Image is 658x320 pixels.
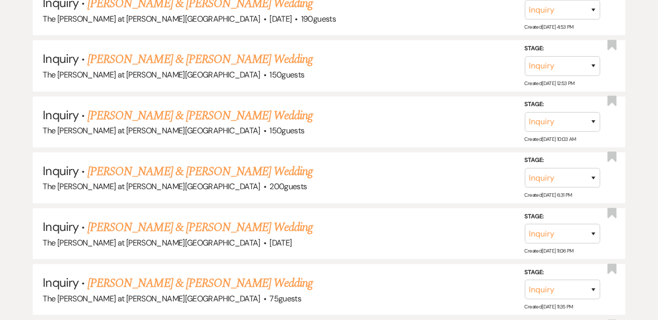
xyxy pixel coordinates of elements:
[87,163,313,181] a: [PERSON_NAME] & [PERSON_NAME] Wedding
[269,125,304,136] span: 150 guests
[269,14,292,24] span: [DATE]
[269,181,307,192] span: 200 guests
[525,99,600,110] label: Stage:
[525,155,600,166] label: Stage:
[269,69,304,80] span: 150 guests
[269,293,301,304] span: 75 guests
[525,211,600,222] label: Stage:
[43,275,78,290] span: Inquiry
[43,14,260,24] span: The [PERSON_NAME] at [PERSON_NAME][GEOGRAPHIC_DATA]
[43,181,260,192] span: The [PERSON_NAME] at [PERSON_NAME][GEOGRAPHIC_DATA]
[43,125,260,136] span: The [PERSON_NAME] at [PERSON_NAME][GEOGRAPHIC_DATA]
[43,237,260,248] span: The [PERSON_NAME] at [PERSON_NAME][GEOGRAPHIC_DATA]
[269,237,292,248] span: [DATE]
[301,14,336,24] span: 190 guests
[525,192,572,198] span: Created: [DATE] 6:31 PM
[43,69,260,80] span: The [PERSON_NAME] at [PERSON_NAME][GEOGRAPHIC_DATA]
[525,24,574,30] span: Created: [DATE] 4:53 PM
[87,107,313,125] a: [PERSON_NAME] & [PERSON_NAME] Wedding
[43,51,78,66] span: Inquiry
[525,248,574,254] span: Created: [DATE] 11:06 PM
[525,80,575,87] span: Created: [DATE] 12:53 PM
[43,163,78,179] span: Inquiry
[525,136,576,142] span: Created: [DATE] 10:03 AM
[43,219,78,234] span: Inquiry
[525,267,600,278] label: Stage:
[525,43,600,54] label: Stage:
[87,274,313,292] a: [PERSON_NAME] & [PERSON_NAME] Wedding
[87,218,313,236] a: [PERSON_NAME] & [PERSON_NAME] Wedding
[43,107,78,123] span: Inquiry
[525,303,573,310] span: Created: [DATE] 11:35 PM
[43,293,260,304] span: The [PERSON_NAME] at [PERSON_NAME][GEOGRAPHIC_DATA]
[87,50,313,68] a: [PERSON_NAME] & [PERSON_NAME] Wedding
